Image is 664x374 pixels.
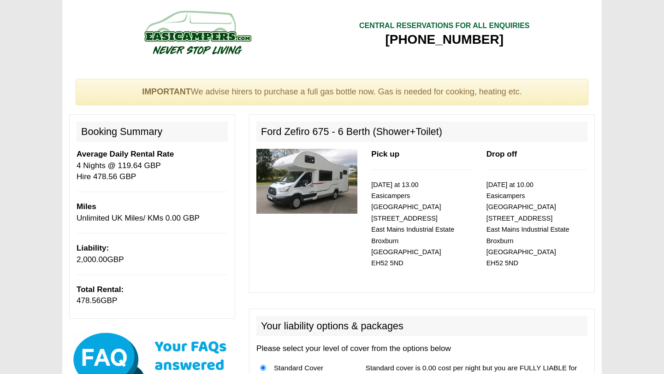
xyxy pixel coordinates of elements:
[486,181,569,267] small: [DATE] at 10.00 Easicampers [GEOGRAPHIC_DATA] [STREET_ADDRESS] East Mains Industrial Estate Broxb...
[142,87,191,96] strong: IMPORTANT
[77,284,228,307] p: GBP
[77,244,109,252] b: Liability:
[359,31,530,48] div: [PHONE_NUMBER]
[371,150,399,158] b: Pick up
[77,201,228,224] p: Unlimited UK Miles/ KMs 0.00 GBP
[256,343,587,354] p: Please select your level of cover from the options below
[77,296,101,305] span: 478.56
[486,150,517,158] b: Drop off
[371,181,454,267] small: [DATE] at 13.00 Easicampers [GEOGRAPHIC_DATA] [STREET_ADDRESS] East Mains Industrial Estate Broxb...
[77,150,174,158] b: Average Daily Rental Rate
[77,255,107,264] span: 2,000.00
[76,79,588,105] div: We advise hirers to purchase a full gas bottle now. Gas is needed for cooking, heating etc.
[256,316,587,336] h2: Your liability options & packages
[77,285,124,294] b: Total Rental:
[256,122,587,142] h2: Ford Zefiro 675 - 6 Berth (Shower+Toilet)
[359,21,530,31] div: CENTRAL RESERVATIONS FOR ALL ENQUIRIES
[77,243,228,265] p: GBP
[77,122,228,142] h2: Booking Summary
[110,7,285,58] img: campers-checkout-logo.png
[77,149,228,182] p: 4 Nights @ 119.64 GBP Hire 478.56 GBP
[256,149,357,214] img: 330.jpg
[77,202,96,211] b: Miles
